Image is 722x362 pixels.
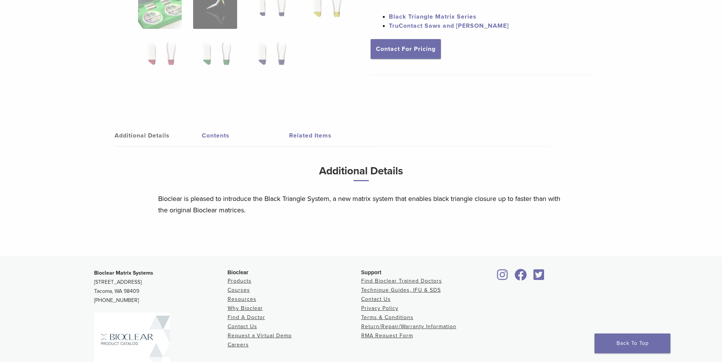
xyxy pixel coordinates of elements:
a: Terms & Conditions [361,314,414,321]
strong: Bioclear Matrix Systems [94,270,153,276]
a: Technique Guides, IFU & SDS [361,287,441,293]
p: Bioclear is pleased to introduce the Black Triangle System, a new matrix system that enables blac... [158,193,564,216]
a: RMA Request Form [361,332,413,339]
a: Careers [228,341,249,348]
a: Bioclear [495,273,511,281]
a: Privacy Policy [361,305,398,311]
a: Products [228,278,252,284]
span: Support [361,269,382,275]
a: Bioclear [512,273,530,281]
a: Courses [228,287,250,293]
a: Find Bioclear Trained Doctors [361,278,442,284]
img: Black Triangle (BT) Kit - Image 11 [249,39,292,77]
a: Black Triangle Matrix Series [389,13,477,21]
a: Contact Us [228,323,257,330]
a: Resources [228,296,256,302]
img: Black Triangle (BT) Kit - Image 9 [138,39,182,77]
a: Contact For Pricing [371,39,441,59]
a: Contents [202,125,289,146]
a: Return/Repair/Warranty Information [361,323,456,330]
img: Black Triangle (BT) Kit - Image 10 [193,39,237,77]
span: Bioclear [228,269,249,275]
a: Why Bioclear [228,305,263,311]
a: Find A Doctor [228,314,265,321]
a: Contact Us [361,296,391,302]
a: Related Items [289,125,376,146]
a: Additional Details [115,125,202,146]
a: Request a Virtual Demo [228,332,292,339]
p: [STREET_ADDRESS] Tacoma, WA 98409 [PHONE_NUMBER] [94,269,228,305]
h3: Additional Details [158,162,564,187]
a: TruContact Saws and [PERSON_NAME] [389,22,509,30]
a: Bioclear [531,273,547,281]
a: Back To Top [595,334,670,353]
